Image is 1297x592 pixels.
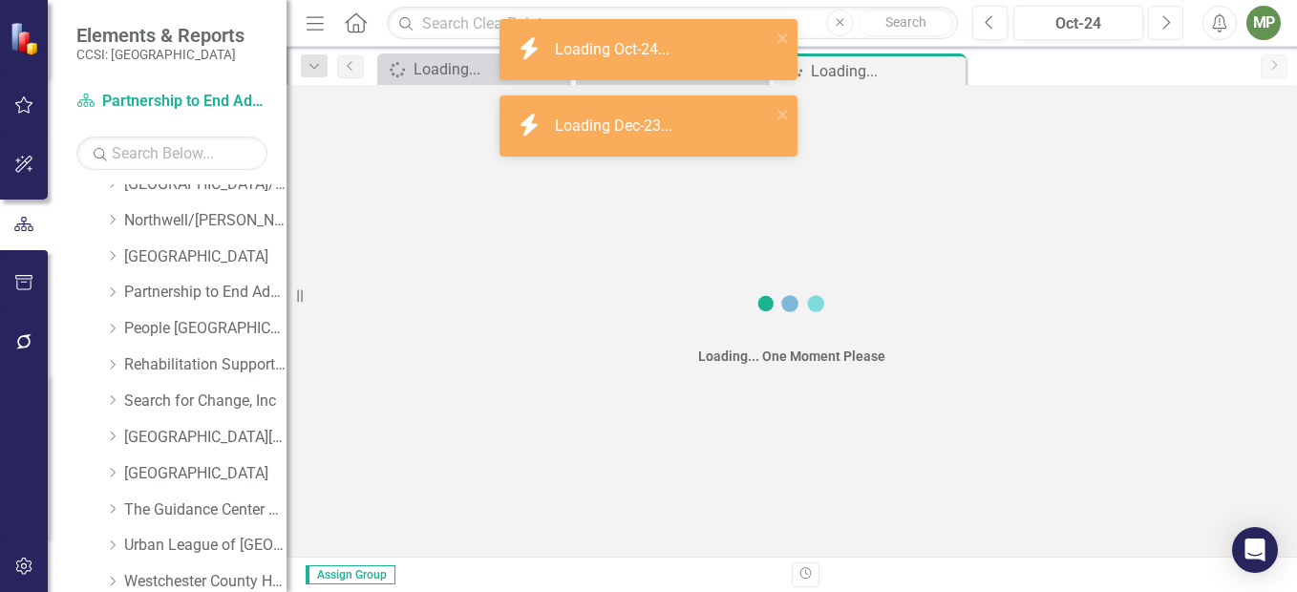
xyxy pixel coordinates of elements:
button: Oct-24 [1013,6,1143,40]
button: close [776,27,790,49]
button: MP [1246,6,1281,40]
div: Loading... [414,57,563,81]
a: The Guidance Center of [GEOGRAPHIC_DATA] [124,499,287,521]
a: [GEOGRAPHIC_DATA][PERSON_NAME] [124,427,287,449]
div: Oct-24 [1020,12,1137,35]
span: Assign Group [306,565,395,584]
a: Rehabilitation Support Services [124,354,287,376]
a: [GEOGRAPHIC_DATA]/[GEOGRAPHIC_DATA] [124,174,287,196]
div: Loading Oct-24... [555,39,674,61]
span: Search [885,14,926,30]
div: Loading... One Moment Please [698,347,885,366]
div: Loading Dec-23... [555,116,677,137]
small: CCSI: [GEOGRAPHIC_DATA] [76,47,245,62]
div: Open Intercom Messenger [1232,527,1278,573]
a: Loading... [382,57,563,81]
button: close [776,103,790,125]
a: Urban League of [GEOGRAPHIC_DATA] [124,535,287,557]
a: Partnership to End Addiction - Prevention [76,91,267,113]
a: Northwell/[PERSON_NAME] Memorial Hospital Association [124,210,287,232]
button: Search [858,10,953,36]
a: Partnership to End Addiction [124,282,287,304]
input: Search ClearPoint... [387,7,958,40]
input: Search Below... [76,137,267,170]
a: People [GEOGRAPHIC_DATA] [124,318,287,340]
a: Search for Change, Inc [124,391,287,412]
div: Loading... [811,59,961,83]
img: ClearPoint Strategy [10,22,43,55]
a: [GEOGRAPHIC_DATA] [124,246,287,268]
a: [GEOGRAPHIC_DATA] [124,463,287,485]
span: Elements & Reports [76,24,245,47]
